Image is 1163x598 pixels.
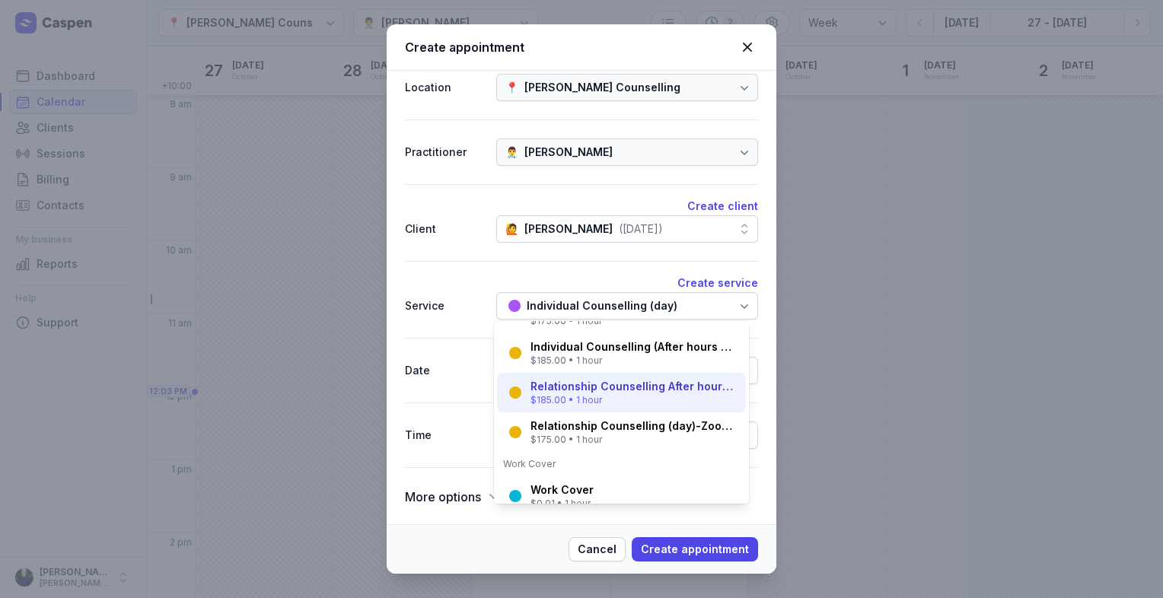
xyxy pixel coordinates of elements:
div: Individual Counselling (After hours 5pm-8pm/[DATE])- Telehealth(Zoom or telephone) [531,339,737,355]
div: Practitioner [405,143,484,161]
div: Service [405,297,484,315]
div: 🙋️ [505,220,518,238]
div: Time [405,426,484,444]
div: $185.00 • 1 hour [531,355,737,367]
div: Individual Counselling (day) [527,297,677,315]
span: Cancel [578,540,617,558]
button: Create appointment [632,537,758,561]
div: Client [405,220,484,238]
div: $175.00 • 1 hour [531,315,737,327]
span: More options [405,486,481,507]
div: Work Cover [531,482,594,498]
button: Create client [687,197,758,215]
span: Create appointment [641,540,749,558]
div: [PERSON_NAME] Counselling [524,78,680,97]
div: Create appointment [405,38,737,56]
div: 👨‍⚕️ [505,143,518,161]
div: Location [405,78,484,97]
button: Create service [677,274,758,292]
button: Cancel [569,537,626,561]
div: [PERSON_NAME] [524,143,613,161]
div: $0.01 • 1 hour [531,498,594,510]
div: $185.00 • 1 hour [531,394,737,406]
div: Date [405,361,484,380]
div: Relationship Counselling (day)-Zoom or Telephone [531,418,737,434]
div: Relationship Counselling After hours (after 5pm)- Zoom or Telephone [531,379,737,394]
div: 📍 [505,78,518,97]
div: Work Cover [503,458,740,470]
div: $175.00 • 1 hour [531,434,737,446]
